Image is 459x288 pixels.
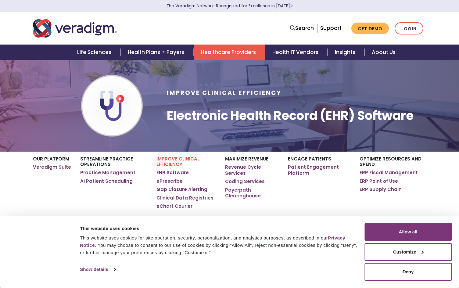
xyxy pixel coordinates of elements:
button: Customize [364,243,452,261]
div: This website uses cookies [80,225,357,232]
a: Support [320,24,342,32]
a: Revenue Cycle Services [225,164,278,176]
div: This website uses cookies for site operation, security, personalization, and analytics purposes, ... [80,234,357,256]
a: ePrescribe [156,178,183,184]
a: About Us [364,45,403,60]
a: AI Patient Scheduling [80,178,133,184]
a: Practice Management [80,170,135,176]
button: Deny [364,263,452,281]
a: Get Demo [351,23,389,34]
button: Allow all [364,223,452,241]
span: Learn More [290,3,293,9]
span: Improve Clinical Efficiency [167,89,281,97]
img: Veradigm logo [33,18,117,38]
a: ERP Fiscal Management [360,170,418,176]
a: Payerpath Clearinghouse [225,187,278,199]
a: Search [290,24,314,32]
a: ERP Supply Chain [360,186,402,193]
a: Insights [328,45,364,60]
a: Login [395,22,423,35]
a: ERP Point of Use [360,178,398,184]
a: EHR Software [156,170,189,176]
a: Gap Closure Alerting [156,186,207,193]
a: eChart Courier [156,203,192,209]
a: Healthcare Providers [194,45,265,60]
a: Patient Engagement Platform [288,164,350,176]
a: Show details [80,265,115,274]
a: Health Plans + Payers [120,45,193,60]
a: Coding Services [225,178,265,185]
a: Life Sciences [70,45,120,60]
a: Veradigm Suite [33,164,71,170]
a: The Veradigm Network: Recognized for Excellence in [DATE]Learn More [167,3,293,9]
a: Health IT Vendors [265,45,328,60]
a: Clinical Data Registries [156,195,213,201]
h1: Electronic Health Record (EHR) Software [167,108,414,123]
